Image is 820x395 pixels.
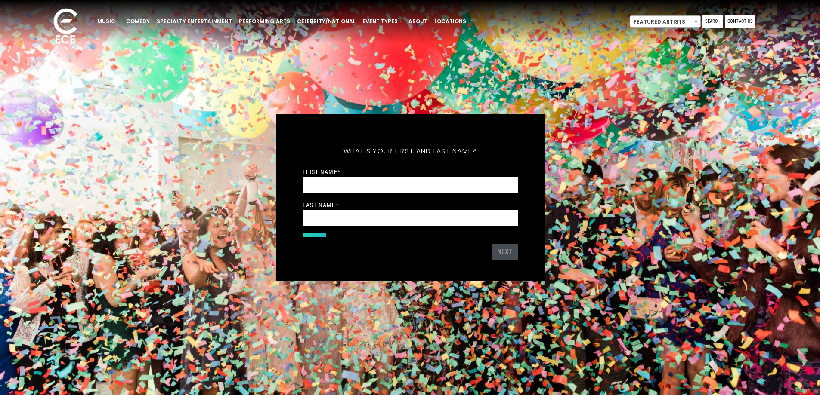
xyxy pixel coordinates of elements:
a: Contact Us [725,15,755,28]
a: Comedy [123,14,153,29]
h5: What's your first and last name? [303,136,518,167]
img: ece_new_logo_whitev2-1.png [44,6,87,48]
label: Last Name [303,201,339,209]
a: Performing Arts [235,14,294,29]
a: About [405,14,431,29]
a: Specialty Entertainment [153,14,235,29]
label: First Name [303,168,340,176]
a: Event Types [359,14,405,29]
a: Celebrity/National [294,14,359,29]
a: Locations [431,14,470,29]
span: Featured Artists [630,16,700,28]
span: Featured Artists [630,15,701,28]
a: Music [94,14,123,29]
a: Search [702,15,723,28]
